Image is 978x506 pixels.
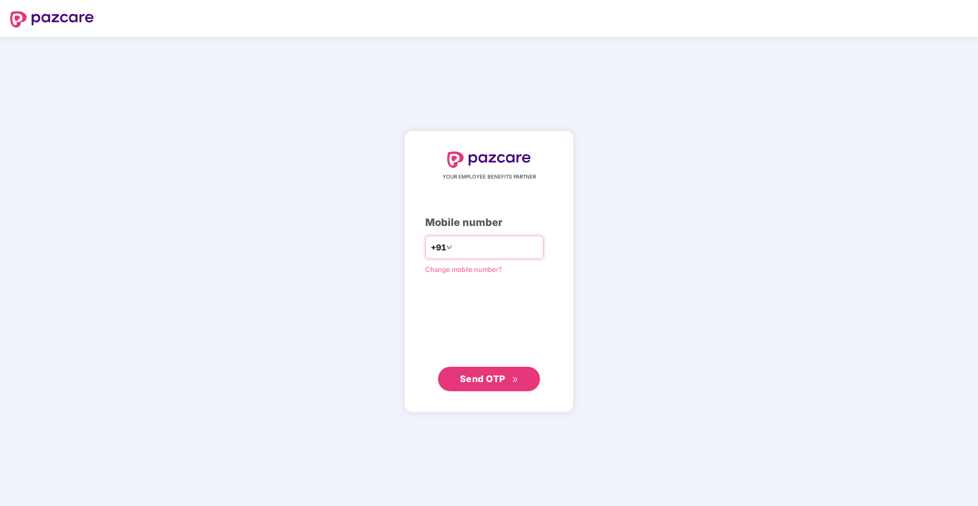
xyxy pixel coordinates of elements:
img: logo [10,11,94,28]
span: double-right [512,376,519,383]
button: Send OTPdouble-right [438,367,540,391]
span: YOUR EMPLOYEE BENEFITS PARTNER [443,173,536,181]
div: Mobile number [425,215,553,231]
span: Send OTP [460,373,505,384]
a: Change mobile number? [425,265,502,273]
span: down [446,244,452,250]
span: +91 [431,241,446,254]
img: logo [447,151,531,168]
